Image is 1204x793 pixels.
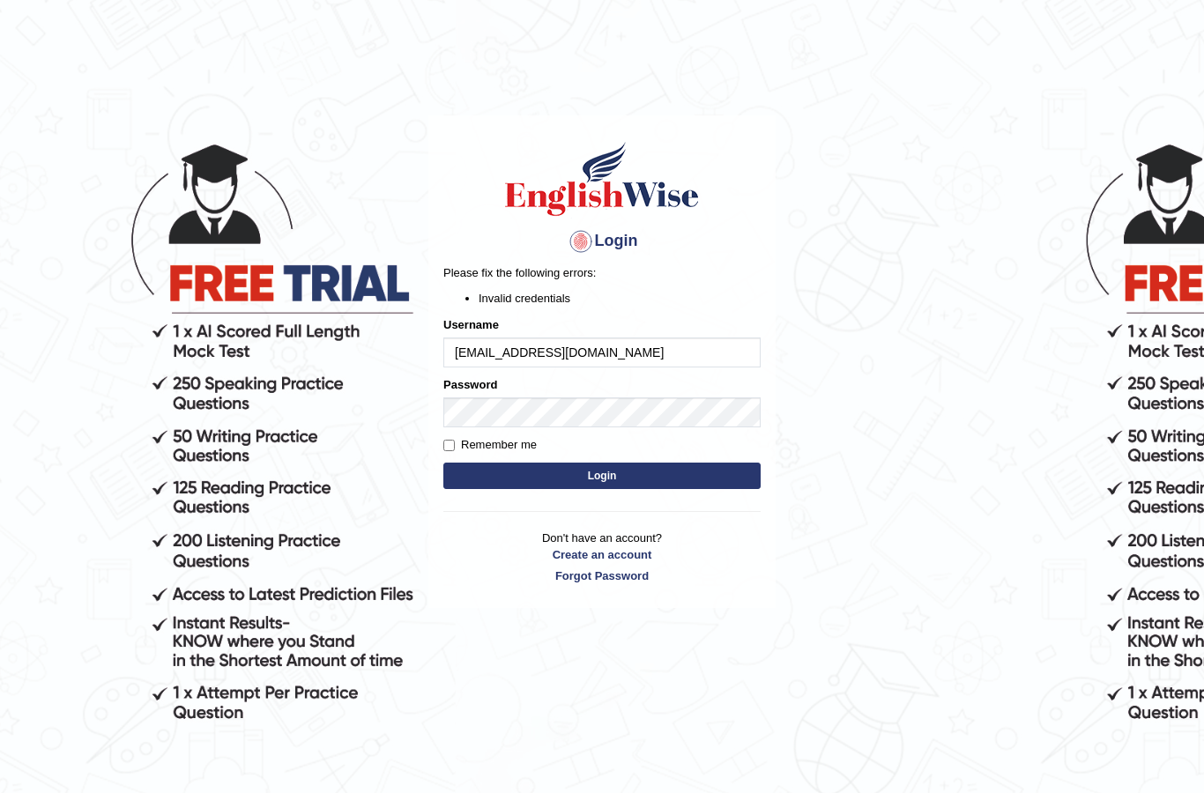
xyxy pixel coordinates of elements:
img: Logo of English Wise sign in for intelligent practice with AI [502,139,702,219]
li: Invalid credentials [479,290,761,307]
h4: Login [443,227,761,256]
label: Username [443,316,499,333]
p: Please fix the following errors: [443,264,761,281]
a: Forgot Password [443,567,761,584]
a: Create an account [443,546,761,563]
button: Login [443,463,761,489]
p: Don't have an account? [443,530,761,584]
label: Remember me [443,436,537,454]
label: Password [443,376,497,393]
input: Remember me [443,440,455,451]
